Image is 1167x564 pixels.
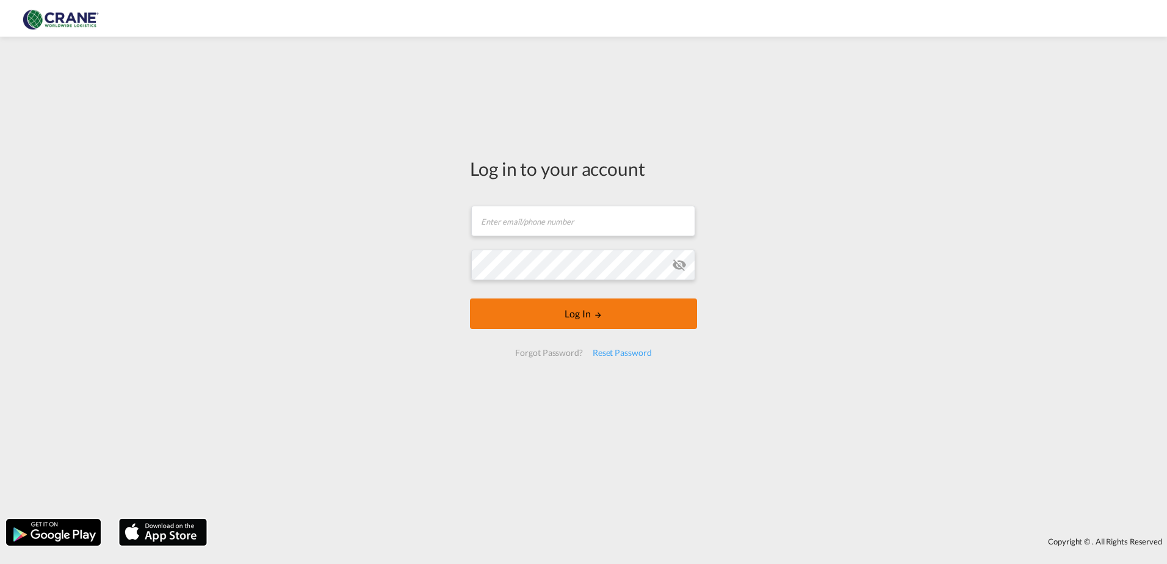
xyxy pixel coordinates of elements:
div: Forgot Password? [510,342,587,364]
button: LOGIN [470,298,697,329]
img: 374de710c13411efa3da03fd754f1635.jpg [18,5,101,32]
md-icon: icon-eye-off [672,258,687,272]
div: Reset Password [588,342,657,364]
input: Enter email/phone number [471,206,695,236]
img: apple.png [118,518,208,547]
img: google.png [5,518,102,547]
div: Log in to your account [470,156,697,181]
div: Copyright © . All Rights Reserved [213,531,1167,552]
